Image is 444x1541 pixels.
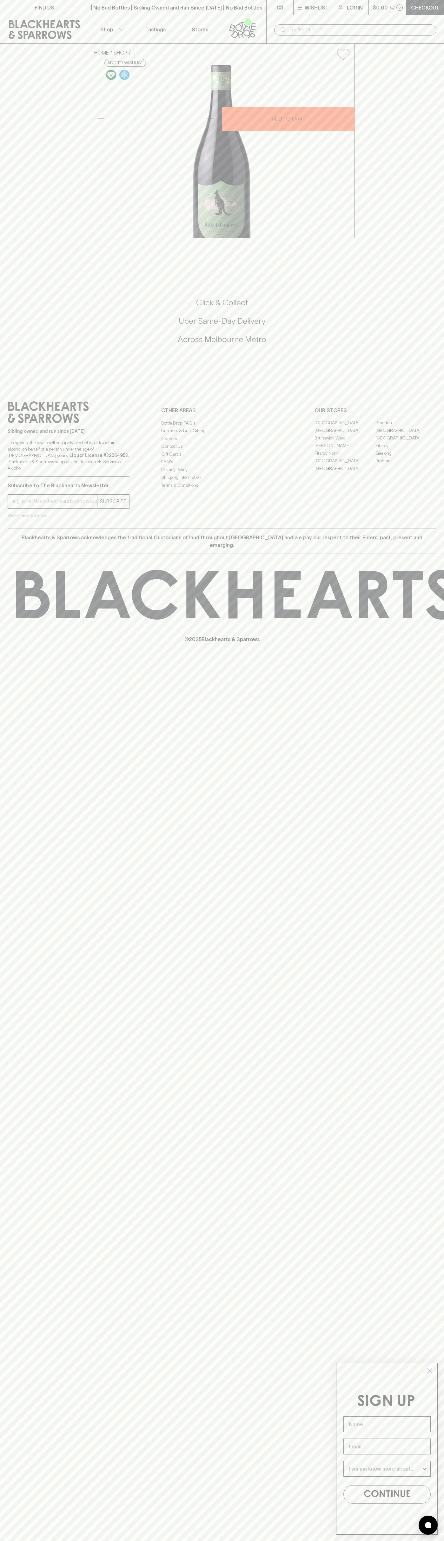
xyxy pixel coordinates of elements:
[315,419,375,427] a: [GEOGRAPHIC_DATA]
[347,4,363,11] p: Login
[100,26,113,33] p: Shop
[89,65,355,238] img: 41212.png
[8,482,129,489] p: Subscribe to The Blackhearts Newsletter
[349,1461,421,1476] input: I wanna know more about...
[114,50,127,55] a: SHOP
[161,435,283,442] a: Careers
[335,46,352,62] button: Add to wishlist
[411,4,440,11] p: Checkout
[289,25,431,35] input: Try "Pinot noir"
[161,458,283,466] a: FAQ's
[133,15,178,43] a: Tastings
[161,427,283,435] a: Business & Bulk Gifting
[222,107,355,131] button: ADD TO CART
[343,1416,431,1432] input: Name
[161,443,283,450] a: Contact Us
[161,419,283,427] a: Bottle Drop FAQ's
[375,450,436,457] a: Geelong
[8,428,129,434] p: Sibling owned and run since [DATE]
[12,534,432,549] p: Blackhearts & Sparrows acknowledges the traditional Custodians of land throughout [GEOGRAPHIC_DAT...
[178,15,222,43] a: Stores
[94,50,109,55] a: HOME
[315,450,375,457] a: Fitzroy North
[375,427,436,434] a: [GEOGRAPHIC_DATA]
[373,4,388,11] p: $0.00
[8,297,436,308] h5: Click & Collect
[161,466,283,473] a: Privacy Policy
[161,406,283,414] p: OTHER AREAS
[119,70,129,80] img: Chilled Red
[104,68,118,81] a: Made without the use of any animal products.
[89,15,134,43] button: Shop
[145,26,166,33] p: Tastings
[8,512,129,518] p: We will never spam you
[375,434,436,442] a: [GEOGRAPHIC_DATA]
[375,442,436,450] a: Fitzroy
[272,115,306,122] p: ADD TO CART
[315,434,375,442] a: Brunswick West
[424,1365,435,1376] button: Close dialog
[8,272,436,378] div: Call to action block
[315,406,436,414] p: OUR STORES
[161,481,283,489] a: Terms & Conditions
[421,1461,428,1476] button: Show Options
[330,1356,444,1541] div: FLYOUT Form
[97,495,129,508] button: SUBSCRIBE
[357,1395,415,1409] span: SIGN UP
[8,334,436,345] h5: Across Melbourne Metro
[106,70,116,80] img: Vegan
[315,427,375,434] a: [GEOGRAPHIC_DATA]
[315,465,375,472] a: [GEOGRAPHIC_DATA]
[8,439,129,471] p: It is against the law to sell or supply alcohol to, or to obtain alcohol on behalf of a person un...
[315,442,375,450] a: [PERSON_NAME]
[315,457,375,465] a: [GEOGRAPHIC_DATA]
[398,6,401,9] p: 0
[161,450,283,458] a: Gift Cards
[161,474,283,481] a: Shipping Information
[104,59,146,67] button: Add to wishlist
[375,457,436,465] a: Prahran
[343,1485,431,1504] button: CONTINUE
[70,453,128,458] strong: Liquor License #32064953
[35,4,54,11] p: FIND US
[100,497,127,505] p: SUBSCRIBE
[425,1522,431,1528] img: bubble-icon
[13,496,97,506] input: e.g. jane@blackheartsandsparrows.com.au
[118,68,131,81] a: Wonderful as is, but a slight chill will enhance the aromatics and give it a beautiful crunch.
[375,419,436,427] a: Braddon
[8,316,436,326] h5: Uber Same-Day Delivery
[343,1439,431,1454] input: Email
[305,4,329,11] p: Wishlist
[192,26,208,33] p: Stores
